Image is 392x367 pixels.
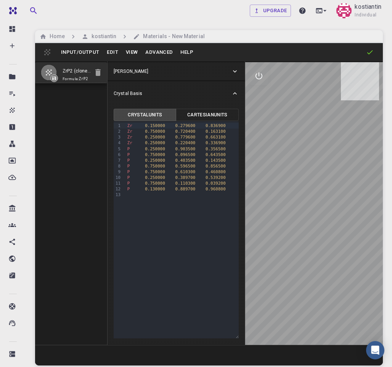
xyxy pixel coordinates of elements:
span: 0.250000 [145,158,165,163]
span: 0.279600 [175,123,196,128]
span: Support [16,5,43,12]
h6: kostiantin [88,32,116,41]
span: 0.643500 [206,152,226,157]
span: 0.336900 [206,140,226,145]
span: 0.163100 [206,129,226,134]
span: 0.663100 [206,135,226,140]
span: 0.110300 [175,181,196,186]
span: 0.889700 [175,187,196,192]
nav: breadcrumb [38,32,206,41]
button: CartesianUnits [176,109,239,121]
span: 0.539200 [206,175,226,180]
span: Zr [127,135,132,140]
button: Advanced [141,46,177,58]
span: 0.403500 [175,158,196,163]
code: ZrP2 [79,77,88,81]
div: 1 [114,123,122,129]
span: P [127,146,130,151]
span: 0.960800 [206,187,226,192]
button: Edit [103,46,122,58]
span: 0.903500 [175,146,196,151]
div: 8 [114,163,122,169]
div: 13 [114,192,122,198]
p: kostiantin [355,2,381,11]
h6: Home [47,32,65,41]
div: 12 [114,186,122,192]
button: CrystalUnits [114,109,177,121]
div: 6 [114,152,122,158]
span: P [127,164,130,169]
span: 0.143500 [206,158,226,163]
span: 0.096500 [175,152,196,157]
span: Zr [127,129,132,134]
span: 0.750000 [145,164,165,169]
button: View [122,46,142,58]
span: 0.220400 [175,140,196,145]
span: 0.250000 [145,146,165,151]
span: 0.596500 [175,164,196,169]
span: 0.460800 [206,169,226,174]
span: 0.250000 [145,140,165,145]
div: 9 [114,169,122,175]
span: 0.779600 [175,135,196,140]
div: 10 [114,175,122,180]
div: Open Intercom Messenger [366,341,384,359]
span: 0.250000 [145,175,165,180]
div: 7 [114,158,122,163]
span: 0.250000 [145,135,165,140]
span: 0.750000 [145,152,165,157]
span: 0.150000 [145,123,165,128]
span: 0.130000 [145,187,165,192]
span: P [127,175,130,180]
img: kostiantin [336,3,352,18]
span: Zr [127,140,132,145]
span: Formula: [63,76,89,82]
span: P [127,152,130,157]
button: Help [177,46,197,58]
span: P [127,181,130,186]
span: 0.750000 [145,181,165,186]
span: Individual [355,11,376,19]
p: Crystal Basis [114,90,142,97]
div: Crystal Basis [108,81,245,106]
div: 5 [114,146,122,152]
p: [PERSON_NAME] [114,68,148,75]
span: P [127,187,130,192]
span: 0.389700 [175,175,196,180]
span: P [127,158,130,163]
span: 0.610300 [175,169,196,174]
div: 11 [114,180,122,186]
div: 4 [114,140,122,146]
span: 0.836900 [206,123,226,128]
h6: Materials - New Material [140,32,204,41]
span: 0.720400 [175,129,196,134]
button: Input/Output [57,46,103,58]
div: [PERSON_NAME] [108,62,245,80]
img: logo [6,7,17,14]
span: Zr [127,123,132,128]
span: 0.750000 [145,129,165,134]
a: Upgrade [250,5,291,17]
span: 0.856500 [206,164,226,169]
span: 0.750000 [145,169,165,174]
span: 0.039200 [206,181,226,186]
span: 0.356500 [206,146,226,151]
span: P [127,169,130,174]
div: 3 [114,134,122,140]
div: 2 [114,129,122,134]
